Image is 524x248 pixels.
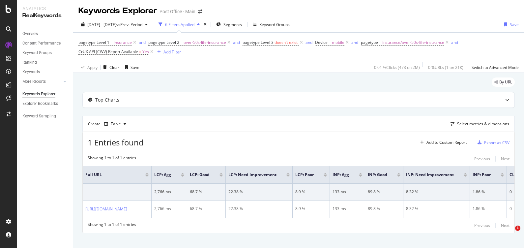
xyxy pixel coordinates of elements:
[190,172,210,178] span: LCP: Good
[329,40,331,45] span: =
[250,19,292,30] button: Keyword Groups
[474,156,490,162] div: Previous
[228,172,277,178] span: LCP: Need Improvement
[22,40,68,47] a: Content Performance
[22,78,46,85] div: More Reports
[499,80,512,84] span: By URL
[116,22,142,27] span: vs Prev. Period
[333,172,349,178] span: INP: Agg
[198,9,202,14] div: arrow-right-arrow-left
[142,47,149,56] span: Yes
[139,39,146,46] button: and
[160,8,195,15] div: Post Office - Main
[333,189,362,195] div: 133 ms
[109,65,119,70] div: Clear
[22,40,61,47] div: Content Performance
[472,65,519,70] div: Switch to Advanced Mode
[114,38,132,47] span: insurance
[22,49,52,56] div: Keyword Groups
[122,62,139,73] button: Save
[22,30,38,37] div: Overview
[515,226,520,231] span: 1
[475,137,509,148] button: Export as CSV
[332,38,344,47] span: mobile
[22,12,68,19] div: RealKeywords
[22,59,68,66] a: Ranking
[457,121,509,127] div: Select metrics & dimensions
[223,22,242,27] span: Segments
[228,206,290,212] div: 22.38 %
[22,100,68,107] a: Explorer Bookmarks
[492,77,515,87] div: legacy label
[382,38,444,47] span: insurance/over-50s-life-insurance
[22,113,68,120] a: Keyword Sampling
[473,172,491,178] span: INP: Poor
[190,189,223,195] div: 68.7 %
[473,206,504,212] div: 1.86 %
[154,189,184,195] div: 2,766 ms
[78,19,150,30] button: [DATE] - [DATE]vsPrev. Period
[469,62,519,73] button: Switch to Advanced Mode
[295,172,314,178] span: LCP: Poor
[165,22,194,27] div: 6 Filters Applied
[87,22,116,27] span: [DATE] - [DATE]
[184,38,226,47] span: over-50s-life-insurance
[102,119,129,129] button: Table
[22,113,56,120] div: Keyword Sampling
[22,5,68,12] div: Analytics
[233,40,240,45] div: and
[333,206,362,212] div: 133 ms
[428,65,463,70] div: 0 % URLs ( 1 on 21K )
[87,65,98,70] div: Apply
[22,30,68,37] a: Overview
[374,65,420,70] div: 0.01 % Clicks ( 473 on 2M )
[190,206,223,212] div: 68.7 %
[155,48,181,56] button: Add Filter
[228,189,290,195] div: 22.38 %
[78,62,98,73] button: Apply
[473,189,504,195] div: 1.86 %
[139,49,141,54] span: =
[95,97,119,103] div: Top Charts
[22,78,62,85] a: More Reports
[474,223,490,228] div: Previous
[502,19,519,30] button: Save
[295,189,327,195] div: 8.9 %
[510,22,519,27] div: Save
[88,222,136,230] div: Showing 1 to 1 of 1 entries
[379,40,381,45] span: =
[85,206,127,212] a: [URL][DOMAIN_NAME]
[451,40,458,45] div: and
[88,155,136,163] div: Showing 1 to 1 of 1 entries
[418,137,467,148] button: Add to Custom Report
[306,39,312,46] button: and
[202,21,208,28] div: times
[22,91,55,98] div: Keywords Explorer
[295,206,327,212] div: 8.9 %
[85,172,135,178] span: Full URL
[361,40,378,45] span: pagetype
[180,40,183,45] span: =
[501,155,509,163] button: Next
[259,22,290,27] div: Keyword Groups
[148,40,179,45] span: pagetype Level 2
[315,40,328,45] span: Device
[243,40,274,45] span: pagetype Level 3
[351,40,358,45] div: and
[426,140,467,144] div: Add to Custom Report
[22,91,68,98] a: Keywords Explorer
[368,189,400,195] div: 89.8 %
[154,172,171,178] span: LCP: Agg
[501,156,509,162] div: Next
[368,172,387,178] span: INP: Good
[351,39,358,46] button: and
[406,189,467,195] div: 8.32 %
[502,226,517,241] iframe: Intercom live chat
[474,222,490,230] button: Previous
[484,140,509,145] div: Export as CSV
[233,39,240,46] button: and
[368,206,400,212] div: 89.8 %
[78,5,157,16] div: Keywords Explorer
[22,59,37,66] div: Ranking
[154,206,184,212] div: 2,766 ms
